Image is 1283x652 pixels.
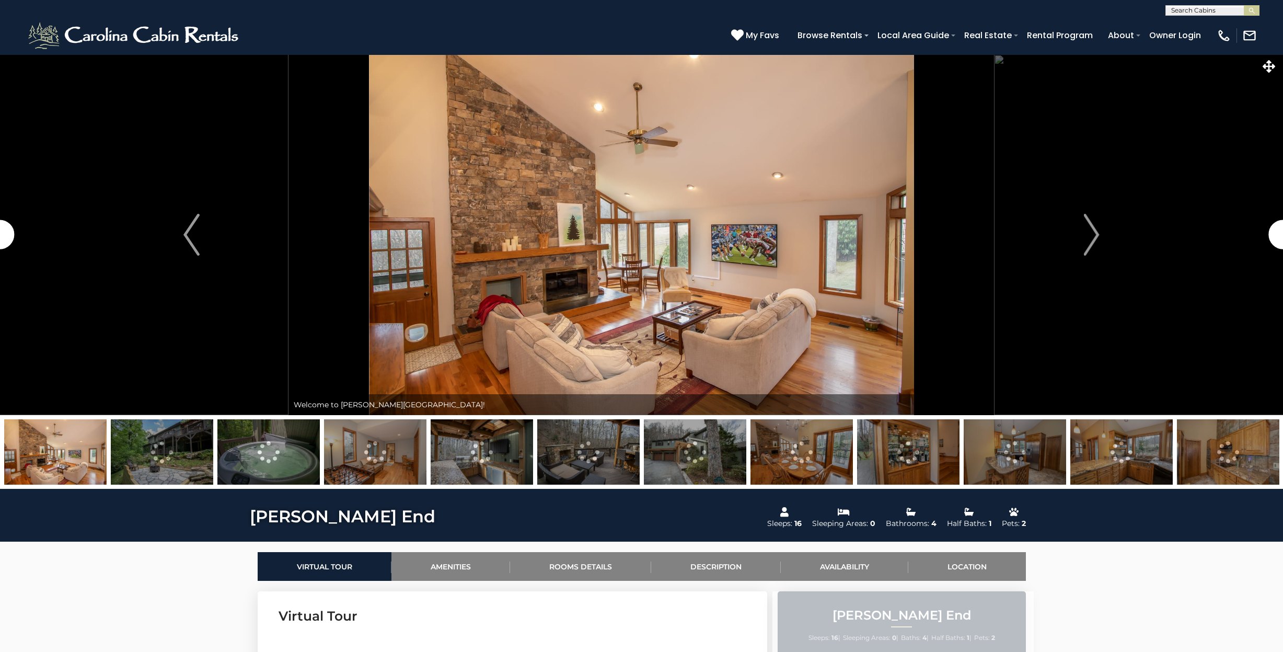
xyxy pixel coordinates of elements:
[1242,28,1257,43] img: mail-regular-white.png
[183,214,199,256] img: arrow
[857,419,960,485] img: 163280366
[431,419,533,485] img: 163280363
[959,26,1017,44] a: Real Estate
[872,26,954,44] a: Local Area Guide
[26,20,243,51] img: White-1-2.png
[1083,214,1099,256] img: arrow
[908,552,1026,581] a: Location
[746,29,779,42] span: My Favs
[4,419,107,485] img: 163280322
[95,54,289,415] button: Previous
[731,29,782,42] a: My Favs
[217,419,320,485] img: 163280360
[279,607,746,625] h3: Virtual Tour
[792,26,868,44] a: Browse Rentals
[1217,28,1231,43] img: phone-regular-white.png
[258,552,391,581] a: Virtual Tour
[537,419,640,485] img: 163280359
[510,552,651,581] a: Rooms Details
[995,54,1189,415] button: Next
[391,552,510,581] a: Amenities
[324,419,426,485] img: 163280361
[651,552,781,581] a: Description
[111,419,213,485] img: 163280362
[1022,26,1098,44] a: Rental Program
[750,419,853,485] img: 163280365
[1144,26,1206,44] a: Owner Login
[1070,419,1173,485] img: 163280325
[964,419,1066,485] img: 163280324
[781,552,908,581] a: Availability
[288,394,994,415] div: Welcome to [PERSON_NAME][GEOGRAPHIC_DATA]!
[644,419,746,485] img: 163280364
[1177,419,1279,485] img: 163280326
[1103,26,1139,44] a: About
